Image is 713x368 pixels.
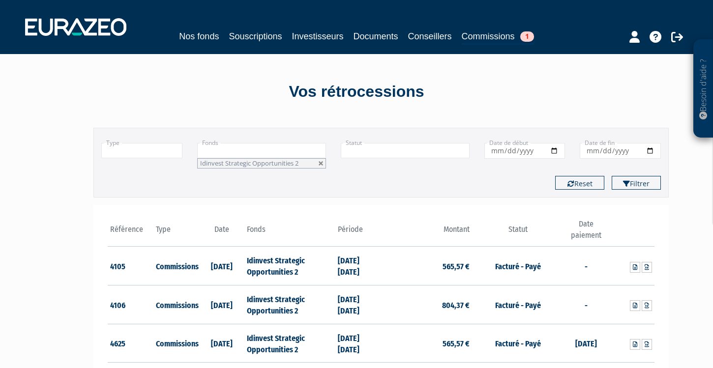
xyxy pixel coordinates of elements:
td: Idinvest Strategic Opportunities 2 [244,285,335,324]
td: [DATE] [DATE] [335,285,381,324]
td: Commissions [153,247,199,285]
a: Conseillers [408,29,452,43]
td: Commissions [153,324,199,363]
td: Commissions [153,285,199,324]
div: Vos rétrocessions [76,81,637,103]
td: Idinvest Strategic Opportunities 2 [244,247,335,285]
td: 565,57 € [381,324,472,363]
img: 1732889491-logotype_eurazeo_blanc_rvb.png [25,18,126,36]
th: Référence [108,219,153,247]
td: - [564,247,609,285]
a: Souscriptions [229,29,282,43]
th: Montant [381,219,472,247]
td: Idinvest Strategic Opportunities 2 [244,324,335,363]
td: Facturé - Payé [472,285,563,324]
td: - [564,285,609,324]
td: 565,57 € [381,247,472,285]
td: 4625 [108,324,153,363]
th: Type [153,219,199,247]
p: Besoin d'aide ? [698,45,709,133]
span: Idinvest Strategic Opportunities 2 [200,159,298,168]
a: Documents [354,29,398,43]
td: [DATE] [DATE] [335,247,381,285]
th: Date [199,219,244,247]
th: Date paiement [564,219,609,247]
a: Nos fonds [179,29,219,43]
th: Période [335,219,381,247]
td: [DATE] [199,285,244,324]
td: 4105 [108,247,153,285]
td: [DATE] [199,324,244,363]
td: [DATE] [DATE] [335,324,381,363]
th: Statut [472,219,563,247]
button: Filtrer [612,176,661,190]
td: Facturé - Payé [472,324,563,363]
a: Commissions1 [462,29,534,45]
a: Investisseurs [292,29,343,43]
td: 4106 [108,285,153,324]
span: 1 [520,31,534,42]
td: [DATE] [564,324,609,363]
td: Facturé - Payé [472,247,563,285]
th: Fonds [244,219,335,247]
button: Reset [555,176,604,190]
td: [DATE] [199,247,244,285]
td: 804,37 € [381,285,472,324]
